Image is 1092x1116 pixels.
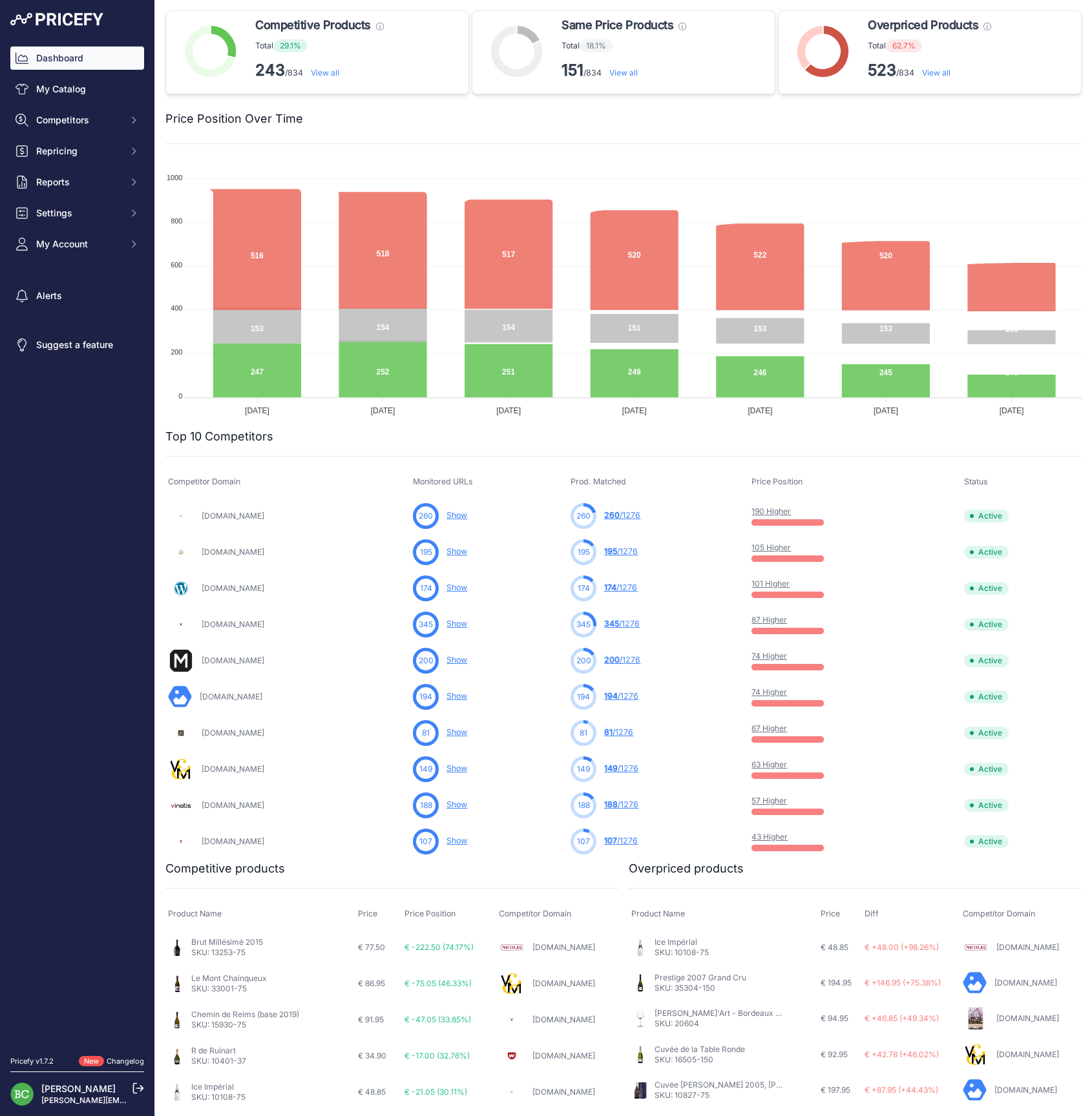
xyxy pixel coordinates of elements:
[168,477,240,486] span: Competitor Domain
[10,13,103,26] img: Pricefy Logo
[446,727,467,737] a: Show
[576,619,591,630] span: 345
[202,547,264,557] a: [DOMAIN_NAME]
[562,60,686,81] p: /834
[964,582,1009,595] span: Active
[178,392,182,400] tspan: 0
[10,108,144,132] button: Competitors
[604,800,638,809] a: 188/1276
[255,61,285,79] strong: 243
[10,333,144,356] a: Suggest a feature
[36,176,121,189] span: Reports
[165,428,273,446] h2: Top 10 Competitors
[604,546,617,556] span: 195
[446,619,467,628] a: Show
[446,763,467,773] a: Show
[10,46,144,70] a: Dashboard
[10,1056,54,1067] div: Pricefy v1.7.2
[171,217,182,225] tspan: 800
[420,546,432,558] span: 195
[562,39,686,52] p: Total
[963,909,1035,918] span: Competitor Domain
[996,1049,1059,1059] a: [DOMAIN_NAME]
[419,836,432,847] span: 107
[419,763,432,775] span: 149
[751,579,790,588] a: 101 Higher
[10,77,144,101] a: My Catalog
[168,909,222,918] span: Product Name
[202,836,264,846] a: [DOMAIN_NAME]
[604,727,633,737] a: 81/1276
[751,687,787,697] a: 74 Higher
[604,727,613,737] span: 81
[655,947,709,958] p: SKU: 10108-75
[604,836,638,845] a: 107/1276
[865,1013,939,1023] span: € +46.85 (+49.34%)
[532,942,595,952] a: [DOMAIN_NAME]
[751,615,787,625] a: 87 Higher
[578,800,590,811] span: 188
[996,942,1059,952] a: [DOMAIN_NAME]
[964,618,1009,631] span: Active
[868,61,896,79] strong: 523
[404,1015,471,1024] span: € -47.05 (33.85%)
[604,763,618,773] span: 149
[751,542,791,552] a: 105 Higher
[200,692,262,701] a: [DOMAIN_NAME]
[446,583,467,592] a: Show
[419,655,434,666] span: 200
[964,546,1009,559] span: Active
[578,583,590,594] span: 174
[578,546,590,558] span: 195
[629,860,744,878] h2: Overpriced products
[358,978,385,988] span: € 86.95
[191,1092,246,1102] p: SKU: 10108-75
[994,1085,1057,1095] a: [DOMAIN_NAME]
[751,506,791,516] a: 190 Higher
[171,348,182,356] tspan: 200
[609,68,638,77] a: View all
[996,1013,1059,1023] a: [DOMAIN_NAME]
[171,304,182,312] tspan: 400
[191,937,263,947] a: Brut Millésimé 2015
[751,796,787,805] a: 57 Higher
[865,909,879,918] span: Diff
[404,1087,467,1097] span: € -21.05 (30.11%)
[499,909,571,918] span: Competitor Domain
[36,114,121,127] span: Competitors
[604,619,619,628] span: 345
[36,145,121,158] span: Repricing
[604,691,638,701] a: 194/1276
[868,60,991,81] p: /834
[532,1051,595,1060] a: [DOMAIN_NAME]
[371,406,395,415] tspan: [DATE]
[202,619,264,629] a: [DOMAIN_NAME]
[604,619,640,628] a: 345/1276
[622,406,647,415] tspan: [DATE]
[604,546,638,556] a: 195/1276
[255,60,384,81] p: /834
[604,510,640,520] a: 260/1276
[604,836,617,845] span: 107
[655,1080,914,1090] a: Cuvée [PERSON_NAME] 2005, [PERSON_NAME]. [GEOGRAPHIC_DATA]
[577,691,590,703] span: 194
[655,1018,784,1029] p: SKU: 20604
[404,942,474,952] span: € -222.50 (74.17%)
[419,691,432,703] span: 194
[171,261,182,269] tspan: 600
[532,1087,595,1097] a: [DOMAIN_NAME]
[446,836,467,845] a: Show
[604,655,620,665] span: 200
[655,1090,784,1100] p: SKU: 10827-75
[874,406,898,415] tspan: [DATE]
[202,583,264,593] a: [DOMAIN_NAME]
[36,238,121,251] span: My Account
[191,973,267,983] a: Le Mont Chainqueux
[821,909,840,918] span: Price
[413,477,473,486] span: Monitored URLs
[604,655,640,665] a: 200/1276
[964,654,1009,667] span: Active
[191,984,267,994] p: SKU: 33001-75
[751,759,787,769] a: 63 Higher
[964,477,988,486] span: Status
